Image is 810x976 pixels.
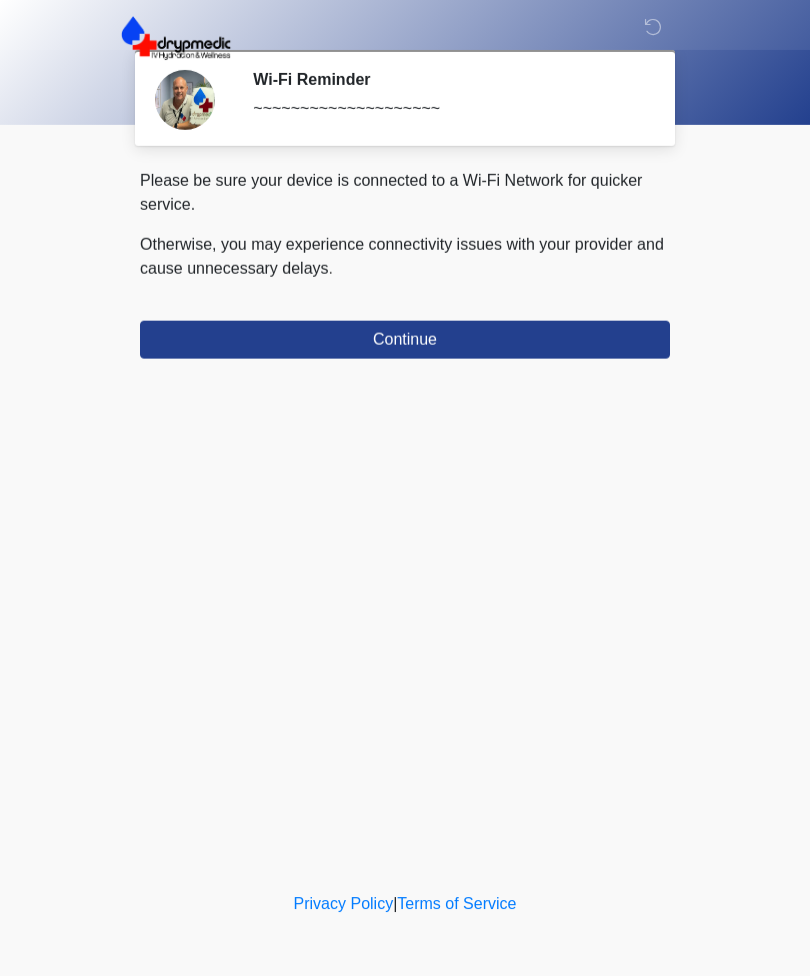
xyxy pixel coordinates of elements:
[140,169,670,217] p: Please be sure your device is connected to a Wi-Fi Network for quicker service.
[120,15,232,61] img: DrypMedic IV Hydration & Wellness Logo
[294,895,394,912] a: Privacy Policy
[253,70,640,89] h2: Wi-Fi Reminder
[397,895,516,912] a: Terms of Service
[393,895,397,912] a: |
[253,97,640,121] div: ~~~~~~~~~~~~~~~~~~~~
[329,260,333,277] span: .
[140,321,670,359] button: Continue
[140,233,670,281] p: Otherwise, you may experience connectivity issues with your provider and cause unnecessary delays
[155,70,215,130] img: Agent Avatar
